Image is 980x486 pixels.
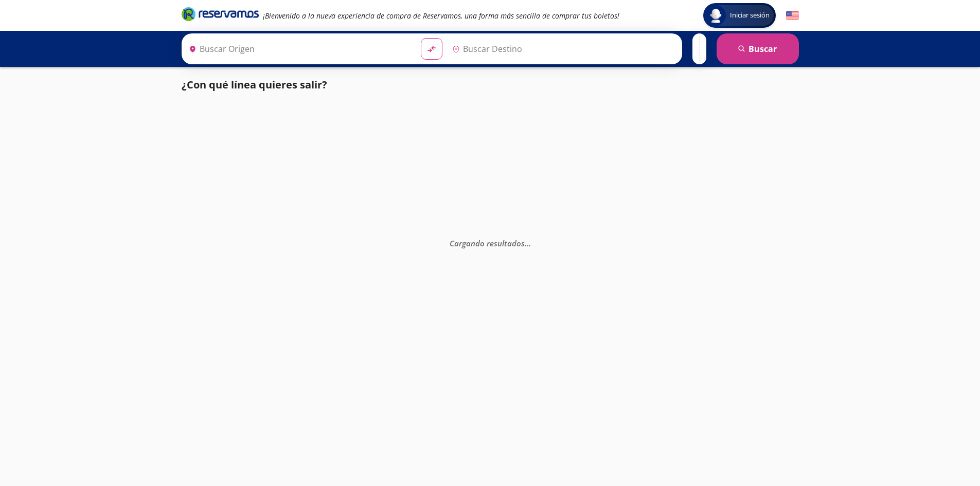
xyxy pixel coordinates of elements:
[525,238,527,248] span: .
[448,36,676,62] input: Buscar Destino
[185,36,413,62] input: Buscar Origen
[717,33,799,64] button: Buscar
[263,11,619,21] em: ¡Bienvenido a la nueva experiencia de compra de Reservamos, una forma más sencilla de comprar tus...
[786,9,799,22] button: English
[527,238,529,248] span: .
[450,238,531,248] em: Cargando resultados
[182,77,327,93] p: ¿Con qué línea quieres salir?
[726,10,774,21] span: Iniciar sesión
[182,6,259,25] a: Brand Logo
[182,6,259,22] i: Brand Logo
[529,238,531,248] span: .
